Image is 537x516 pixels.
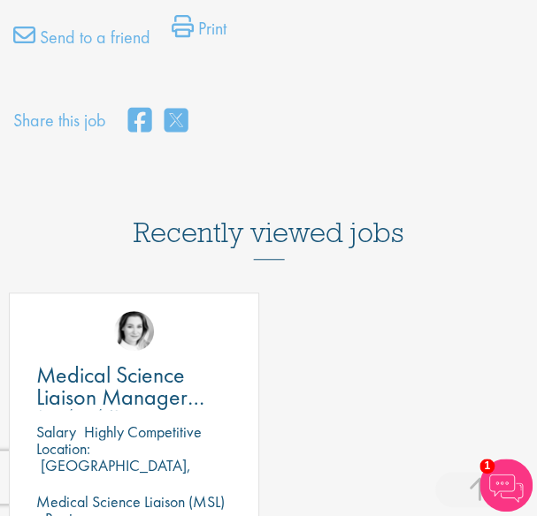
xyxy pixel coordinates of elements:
span: 1 [479,459,495,474]
a: share on twitter [165,102,188,140]
img: Chatbot [479,459,533,512]
span: Medical Science Liaison Manager (m/w/d) Nephrologie [36,360,204,456]
span: Location: [36,438,90,459]
img: Greta Prestel [114,311,154,351]
p: Highly Competitive [84,421,202,442]
span: Salary [36,421,76,442]
h3: Recently viewed jobs [134,173,404,260]
label: Share this job [13,108,106,133]
p: [GEOGRAPHIC_DATA], [GEOGRAPHIC_DATA] [36,455,191,492]
a: Send to a friend [13,24,150,59]
a: Print [172,15,226,50]
a: Medical Science Liaison Manager (m/w/d) Nephrologie [36,364,232,408]
a: share on facebook [128,102,151,140]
